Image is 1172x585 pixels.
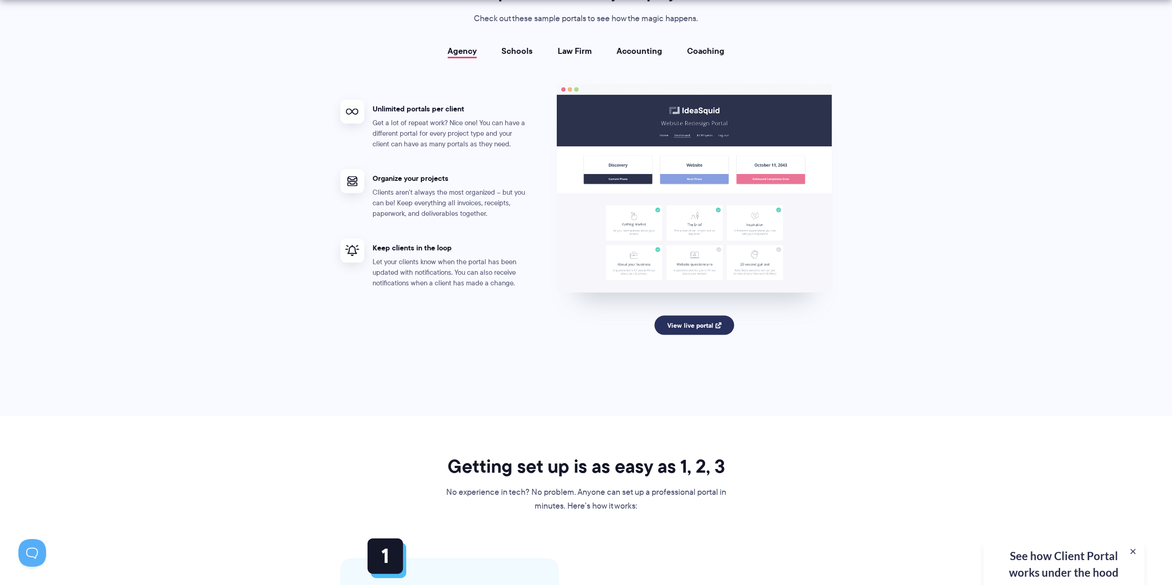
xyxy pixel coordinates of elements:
a: Law Firm [558,46,592,55]
h4: Unlimited portals per client [373,104,529,113]
h4: Keep clients in the loop [373,243,529,252]
a: View live portal [654,315,734,335]
a: Schools [501,46,533,55]
iframe: Toggle Customer Support [18,539,46,567]
p: Check out these sample portals to see how the magic happens. [394,12,778,26]
h2: Getting set up is as easy as 1, 2, 3 [445,454,727,477]
a: Agency [448,46,477,55]
p: Clients aren't always the most organized – but you can be! Keep everything all invoices, receipts... [373,187,529,219]
a: Coaching [687,46,724,55]
h4: Organize your projects [373,173,529,183]
p: Let your clients know when the portal has been updated with notifications. You can also receive n... [373,256,529,288]
p: Get a lot of repeat work? Nice one! You can have a different portal for every project type and yo... [373,117,529,149]
a: Accounting [617,46,662,55]
p: No experience in tech? No problem. Anyone can set up a professional portal in minutes. Here’s how... [445,485,727,513]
